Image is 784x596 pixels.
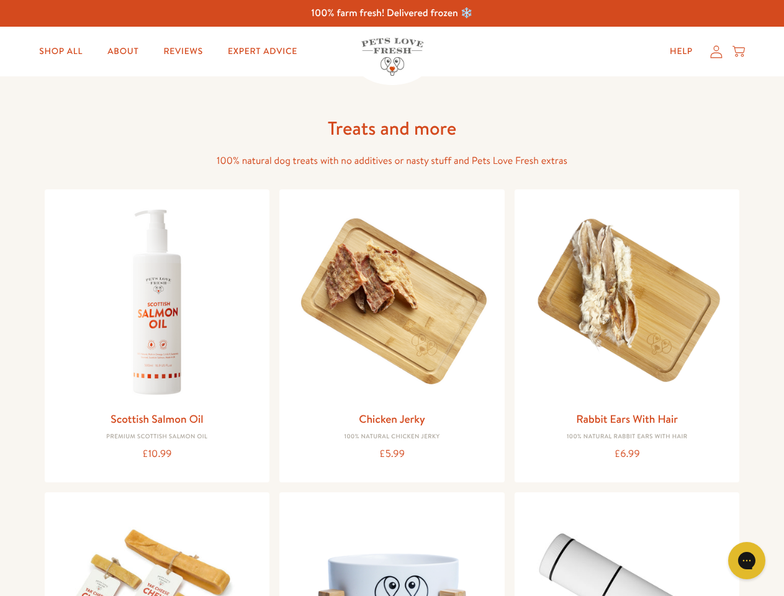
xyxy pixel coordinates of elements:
div: £5.99 [289,446,495,463]
a: About [97,39,148,64]
div: 100% Natural Rabbit Ears with hair [525,433,730,441]
a: Rabbit Ears With Hair [576,411,678,427]
iframe: Gorgias live chat messenger [722,538,772,584]
img: Rabbit Ears With Hair [525,199,730,405]
span: 100% natural dog treats with no additives or nasty stuff and Pets Love Fresh extras [217,154,567,168]
a: Shop All [29,39,92,64]
div: 100% Natural Chicken Jerky [289,433,495,441]
a: Chicken Jerky [359,411,425,427]
a: Reviews [153,39,212,64]
a: Expert Advice [218,39,307,64]
a: Scottish Salmon Oil [110,411,203,427]
div: £6.99 [525,446,730,463]
div: Premium Scottish Salmon Oil [55,433,260,441]
a: Help [660,39,703,64]
img: Chicken Jerky [289,199,495,405]
img: Scottish Salmon Oil [55,199,260,405]
div: £10.99 [55,446,260,463]
img: Pets Love Fresh [361,38,423,76]
h1: Treats and more [194,116,591,140]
